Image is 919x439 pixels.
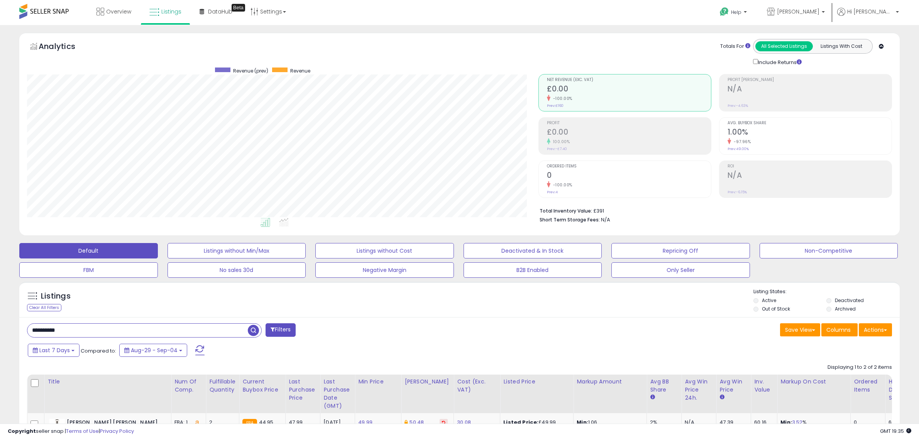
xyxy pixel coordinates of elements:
i: Get Help [719,7,729,17]
small: -97.96% [731,139,751,145]
div: seller snap | | [8,428,134,435]
div: Tooltip anchor [232,4,245,12]
button: Actions [859,323,892,336]
div: Title [47,378,168,386]
div: N/A [685,419,710,426]
a: Hi [PERSON_NAME] [837,8,899,25]
a: Privacy Policy [100,427,134,435]
span: Compared to: [81,347,116,355]
div: Avg Win Price 24h. [685,378,713,402]
div: Last Purchase Date (GMT) [323,378,352,410]
h2: 1.00% [728,128,892,138]
div: Historical Days Of Supply [889,378,917,402]
a: 50.48 [410,419,424,426]
button: Repricing Off [611,243,750,258]
small: Avg Win Price. [719,394,724,401]
button: Default [19,243,158,258]
a: 3.52 [792,419,803,426]
p: 1.06 [577,419,641,426]
small: Prev: 4 [547,190,558,194]
div: 0 [854,419,885,426]
small: Prev: -£7.40 [547,147,567,151]
div: Min Price [358,378,398,386]
div: Num of Comp. [174,378,203,394]
div: 2 [209,419,233,426]
div: Current Buybox Price [242,378,282,394]
div: Markup Amount [577,378,643,386]
div: Avg Win Price [719,378,748,394]
span: Profit [547,121,711,125]
div: 47.39 [719,419,751,426]
p: Listing States: [753,288,900,295]
div: Include Returns [747,57,811,66]
small: Avg BB Share. [650,394,655,401]
span: Overview [106,8,131,15]
h5: Listings [41,291,71,302]
div: [PERSON_NAME] [404,378,450,386]
div: % [780,419,845,433]
h2: £0.00 [547,128,711,138]
strong: Min: [577,419,588,426]
span: Hi [PERSON_NAME] [847,8,894,15]
b: Short Term Storage Fees: [540,216,600,223]
button: Only Seller [611,262,750,278]
span: Avg. Buybox Share [728,121,892,125]
small: Prev: £160 [547,103,564,108]
a: Terms of Use [66,427,99,435]
button: Columns [821,323,858,336]
button: Non-Competitive [760,243,898,258]
span: Aug-29 - Sep-04 [131,346,178,354]
button: Aug-29 - Sep-04 [119,344,187,357]
b: Listed Price: [503,419,538,426]
li: £391 [540,206,886,215]
div: FBA: 1 [174,419,200,426]
button: No sales 30d [168,262,306,278]
button: Last 7 Days [28,344,80,357]
img: 317Nonhne9L._SL40_.jpg [49,419,65,434]
span: Columns [826,326,851,334]
a: Help [714,1,755,25]
small: -100.00% [550,96,572,101]
label: Deactivated [835,297,864,304]
span: Last 7 Days [39,346,70,354]
small: Prev: -4.63% [728,103,748,108]
small: Prev: -6.15% [728,190,747,194]
button: All Selected Listings [755,41,813,51]
span: [PERSON_NAME] [777,8,819,15]
span: Revenue [290,68,310,74]
strong: Copyright [8,427,36,435]
span: Net Revenue (Exc. VAT) [547,78,711,82]
div: Clear All Filters [27,304,61,311]
span: DataHub [208,8,232,15]
div: Listed Price [503,378,570,386]
div: Ordered Items [854,378,882,394]
span: Ordered Items [547,164,711,169]
button: FBM [19,262,158,278]
small: 100.00% [550,139,570,145]
button: Deactivated & In Stock [464,243,602,258]
button: Filters [266,323,296,337]
small: -100.00% [550,182,572,188]
a: 49.99 [358,419,372,426]
div: Totals For [720,43,750,50]
span: Help [731,9,741,15]
label: Archived [835,306,856,312]
span: 44.95 [259,419,274,426]
h2: N/A [728,171,892,181]
button: B2B Enabled [464,262,602,278]
div: Avg BB Share [650,378,678,394]
small: Prev: 49.00% [728,147,749,151]
h5: Analytics [39,41,90,54]
div: Last Purchase Price [289,378,317,402]
div: Inv. value [754,378,774,394]
div: [DATE] 16:24:44 [323,419,349,433]
span: Revenue (prev) [233,68,268,74]
button: Negative Margin [315,262,454,278]
h2: £0.00 [547,84,711,95]
b: Min: [780,419,792,426]
h2: N/A [728,84,892,95]
button: Listings With Cost [812,41,870,51]
div: 2% [650,419,681,426]
div: Cost (Exc. VAT) [457,378,497,394]
label: Out of Stock [762,306,790,312]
